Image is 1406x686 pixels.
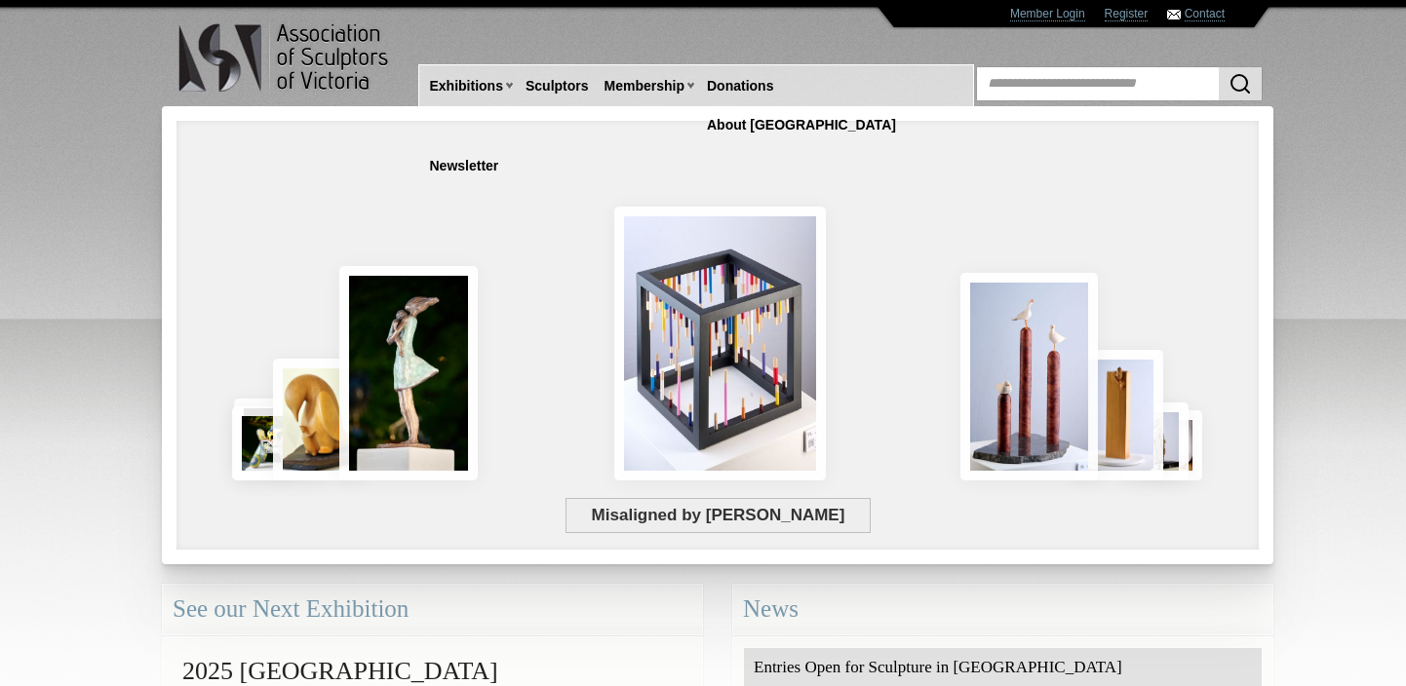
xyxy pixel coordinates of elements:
img: Misaligned [614,207,825,480]
img: Contact ASV [1167,10,1181,19]
a: Membership [597,68,692,104]
span: Misaligned by [PERSON_NAME] [566,498,871,533]
a: Sculptors [518,68,597,104]
div: See our Next Exhibition [162,584,703,635]
img: Search [1229,72,1252,95]
img: Rising Tides [960,273,1098,480]
a: Member Login [1010,7,1085,21]
a: Newsletter [422,148,507,184]
img: Connection [339,266,478,480]
a: Donations [699,68,781,104]
a: Register [1105,7,1149,21]
a: Contact [1185,7,1225,21]
div: News [732,584,1273,635]
img: Little Frog. Big Climb [1074,350,1163,480]
img: logo.png [177,19,392,96]
a: About [GEOGRAPHIC_DATA] [699,107,904,143]
a: Exhibitions [422,68,511,104]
